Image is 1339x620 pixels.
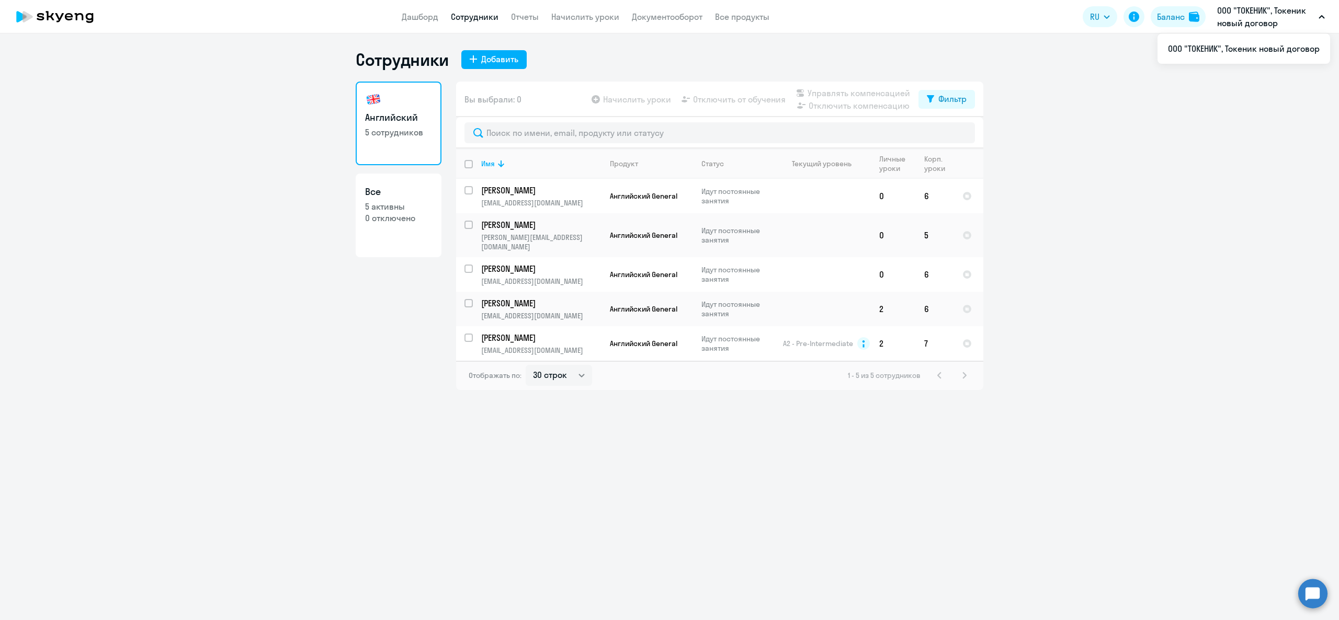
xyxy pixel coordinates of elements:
[701,226,773,245] p: Идут постоянные занятия
[916,326,954,361] td: 7
[1158,33,1330,64] ul: RU
[481,311,601,320] p: [EMAIL_ADDRESS][DOMAIN_NAME]
[481,233,601,251] p: [PERSON_NAME][EMAIL_ADDRESS][DOMAIN_NAME]
[1083,6,1117,27] button: RU
[481,297,599,309] p: [PERSON_NAME]
[879,154,909,173] div: Личные уроки
[848,371,921,380] span: 1 - 5 из 5 сотрудников
[924,154,947,173] div: Корп. уроки
[701,265,773,284] p: Идут постоянные занятия
[356,49,449,70] h1: Сотрудники
[879,154,915,173] div: Личные уроки
[481,219,599,231] p: [PERSON_NAME]
[511,12,539,22] a: Отчеты
[481,263,599,274] p: [PERSON_NAME]
[481,263,601,274] a: [PERSON_NAME]
[701,334,773,353] p: Идут постоянные занятия
[610,191,677,201] span: Английский General
[469,371,521,380] span: Отображать по:
[365,185,432,199] h3: Все
[481,159,495,168] div: Имя
[610,159,693,168] div: Продукт
[871,179,916,213] td: 0
[610,339,677,348] span: Английский General
[356,82,441,165] a: Английский5 сотрудников
[783,339,853,348] span: A2 - Pre-Intermediate
[464,93,521,106] span: Вы выбрали: 0
[481,198,601,208] p: [EMAIL_ADDRESS][DOMAIN_NAME]
[461,50,527,69] button: Добавить
[782,159,870,168] div: Текущий уровень
[610,304,677,314] span: Английский General
[610,231,677,240] span: Английский General
[701,159,724,168] div: Статус
[1157,10,1185,23] div: Баланс
[481,219,601,231] a: [PERSON_NAME]
[701,300,773,318] p: Идут постоянные занятия
[402,12,438,22] a: Дашборд
[610,159,638,168] div: Продукт
[551,12,619,22] a: Начислить уроки
[632,12,702,22] a: Документооборот
[871,213,916,257] td: 0
[701,187,773,205] p: Идут постоянные занятия
[356,174,441,257] a: Все5 активны0 отключено
[365,91,382,108] img: english
[481,159,601,168] div: Имя
[871,257,916,292] td: 0
[916,213,954,257] td: 5
[918,90,975,109] button: Фильтр
[365,111,432,124] h3: Английский
[916,292,954,326] td: 6
[610,270,677,279] span: Английский General
[938,93,967,105] div: Фильтр
[792,159,852,168] div: Текущий уровень
[365,201,432,212] p: 5 активны
[481,346,601,355] p: [EMAIL_ADDRESS][DOMAIN_NAME]
[916,257,954,292] td: 6
[481,332,601,343] a: [PERSON_NAME]
[924,154,954,173] div: Корп. уроки
[481,185,599,196] p: [PERSON_NAME]
[1189,12,1199,22] img: balance
[1217,4,1314,29] p: ООО "ТОКЕНИК", Токеник новый договор
[481,332,599,343] p: [PERSON_NAME]
[1212,4,1330,29] button: ООО "ТОКЕНИК", Токеник новый договор
[871,326,916,361] td: 2
[871,292,916,326] td: 2
[715,12,769,22] a: Все продукты
[481,297,601,309] a: [PERSON_NAME]
[481,53,518,65] div: Добавить
[481,277,601,286] p: [EMAIL_ADDRESS][DOMAIN_NAME]
[365,212,432,224] p: 0 отключено
[451,12,498,22] a: Сотрудники
[1151,6,1206,27] button: Балансbalance
[365,127,432,138] p: 5 сотрудников
[1090,10,1099,23] span: RU
[701,159,773,168] div: Статус
[916,179,954,213] td: 6
[481,185,601,196] a: [PERSON_NAME]
[464,122,975,143] input: Поиск по имени, email, продукту или статусу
